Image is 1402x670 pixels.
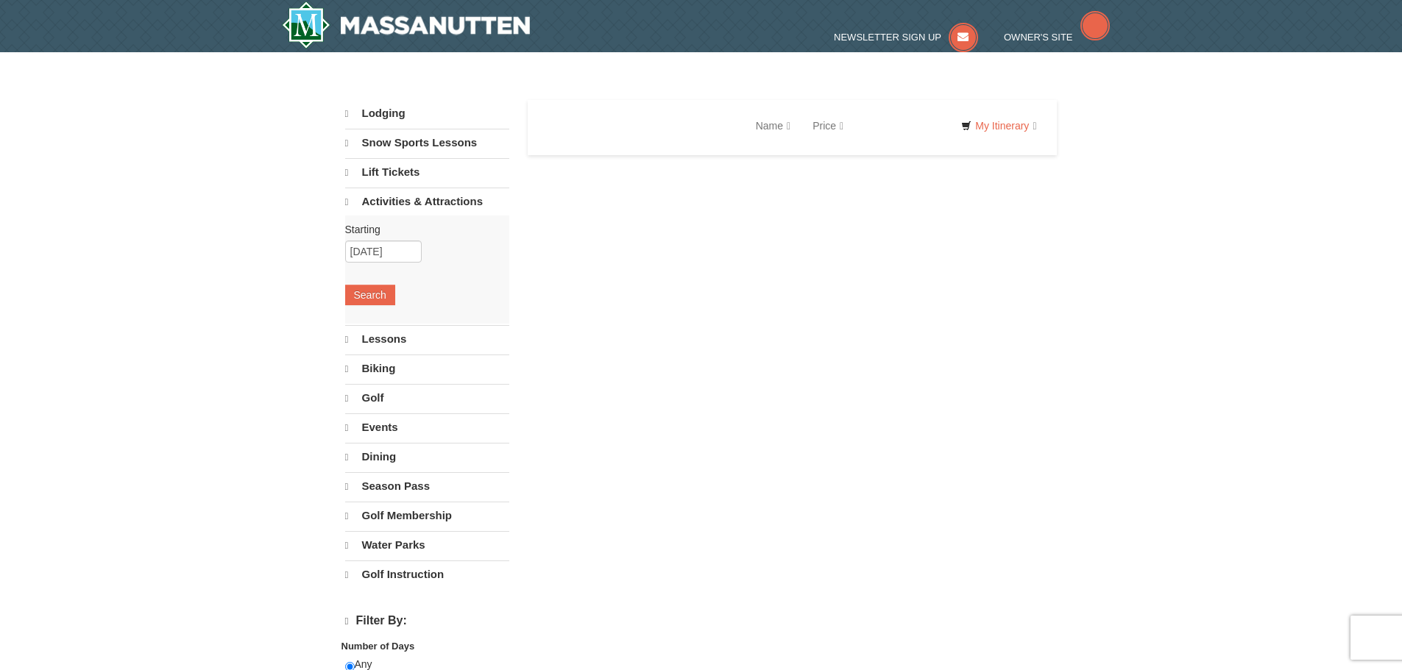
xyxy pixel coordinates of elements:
[345,560,509,588] a: Golf Instruction
[345,325,509,353] a: Lessons
[1004,32,1110,43] a: Owner's Site
[345,472,509,500] a: Season Pass
[282,1,531,49] img: Massanutten Resort Logo
[345,158,509,186] a: Lift Tickets
[345,129,509,157] a: Snow Sports Lessons
[345,502,509,530] a: Golf Membership
[801,111,854,140] a: Price
[282,1,531,49] a: Massanutten Resort
[1004,32,1073,43] span: Owner's Site
[345,443,509,471] a: Dining
[834,32,978,43] a: Newsletter Sign Up
[345,614,509,628] h4: Filter By:
[345,222,498,237] label: Starting
[345,384,509,412] a: Golf
[345,413,509,441] a: Events
[952,115,1046,137] a: My Itinerary
[745,111,801,140] a: Name
[345,531,509,559] a: Water Parks
[345,188,509,215] a: Activities & Attractions
[341,641,415,652] strong: Number of Days
[345,285,395,305] button: Search
[345,100,509,127] a: Lodging
[345,354,509,382] a: Biking
[834,32,941,43] span: Newsletter Sign Up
